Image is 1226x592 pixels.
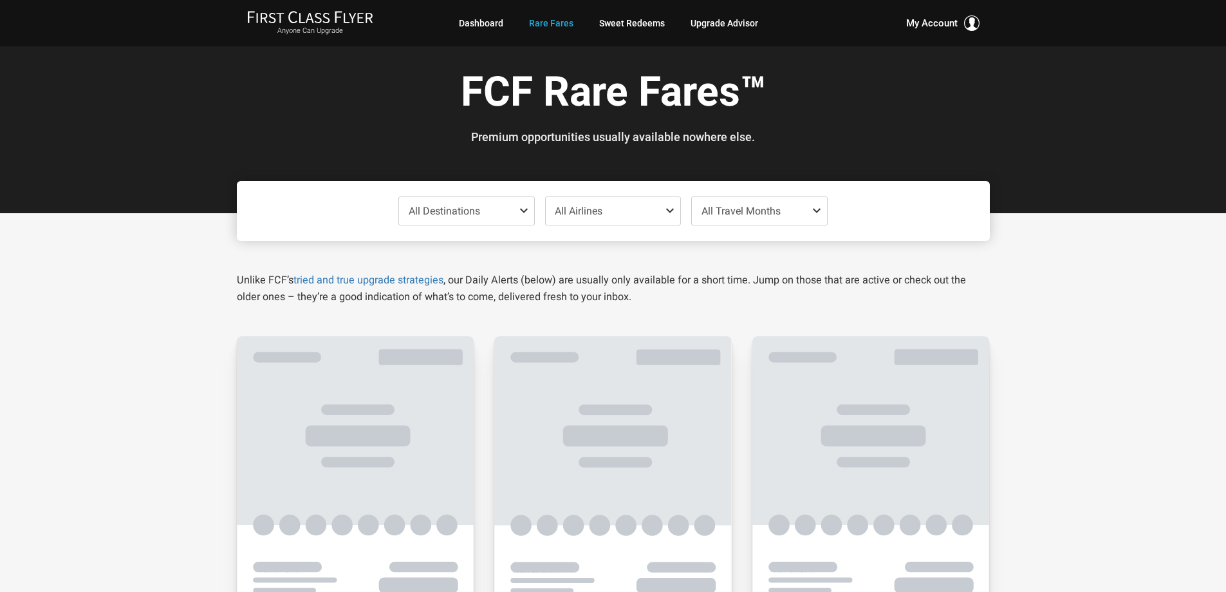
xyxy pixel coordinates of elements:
[599,12,665,35] a: Sweet Redeems
[247,26,373,35] small: Anyone Can Upgrade
[409,205,480,217] span: All Destinations
[459,12,503,35] a: Dashboard
[701,205,781,217] span: All Travel Months
[293,274,443,286] a: tried and true upgrade strategies
[906,15,958,31] span: My Account
[246,131,980,144] h3: Premium opportunities usually available nowhere else.
[555,205,602,217] span: All Airlines
[691,12,758,35] a: Upgrade Advisor
[237,272,990,305] p: Unlike FCF’s , our Daily Alerts (below) are usually only available for a short time. Jump on thos...
[246,70,980,119] h1: FCF Rare Fares™
[247,10,373,24] img: First Class Flyer
[247,10,373,36] a: First Class FlyerAnyone Can Upgrade
[529,12,573,35] a: Rare Fares
[906,15,980,31] button: My Account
